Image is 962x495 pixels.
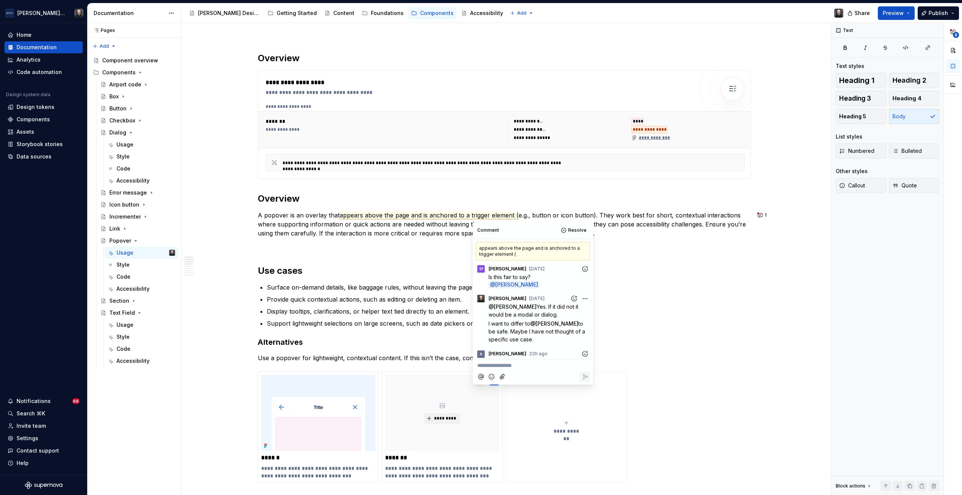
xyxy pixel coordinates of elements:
button: Add emoji [487,372,497,382]
span: @ [489,303,537,310]
div: Assets [17,128,34,136]
img: Teunis Vorsteveld [169,250,175,256]
div: [PERSON_NAME] Airlines [17,9,65,17]
button: Notifications66 [5,395,83,407]
span: [PERSON_NAME] [489,266,526,272]
a: Storybook stories [5,138,83,150]
div: Other styles [836,168,868,175]
div: Settings [17,435,38,442]
button: Contact support [5,445,83,457]
span: Heading 3 [839,95,871,102]
div: Pages [90,27,115,33]
a: UsageTeunis Vorsteveld [104,247,178,259]
div: Notifications [17,397,51,405]
div: Component overview [102,57,158,64]
button: Reply [580,372,590,382]
div: Accessibility [116,357,150,365]
span: appears above the page and is anchored to a trigger element ( [340,211,519,219]
div: Comment [477,227,499,233]
span: [PERSON_NAME] [535,320,578,327]
div: Search ⌘K [17,410,45,417]
button: Preview [878,6,915,20]
div: List styles [836,133,862,140]
a: Style [104,331,178,343]
button: Attach files [498,372,508,382]
span: Preview [883,9,904,17]
div: Dialog [109,129,126,136]
button: Quote [889,178,939,193]
span: @ [530,320,578,327]
div: Documentation [94,9,165,17]
span: Bulleted [892,147,922,155]
span: [PERSON_NAME] [494,303,537,310]
div: Components [90,66,178,78]
a: Usage [104,139,178,151]
a: Code automation [5,66,83,78]
div: Style [116,153,130,160]
div: Section [109,297,129,305]
h2: Overview [258,193,751,205]
a: Icon button [97,199,178,211]
div: Documentation [17,44,57,51]
div: Components [102,69,136,76]
span: Is this fair to say? [489,274,531,280]
div: Link [109,225,120,232]
button: [PERSON_NAME] AirlinesTeunis Vorsteveld [2,5,86,21]
span: Yes. If it did not it would be a modal or dialog. [489,303,580,318]
div: Accessibility [116,177,150,184]
a: Components [5,113,83,125]
button: Heading 2 [889,73,939,88]
strong: Use cases [258,265,303,276]
button: Add reaction [580,264,590,274]
button: Heading 1 [836,73,886,88]
span: Publish [929,9,948,17]
svg: Supernova Logo [25,481,62,489]
span: 66 [72,398,80,404]
span: Share [855,9,870,17]
p: A popover is an overlay that e.g., button or icon button). They work best for short, contextual i... [258,211,751,238]
div: Design system data [6,92,50,98]
a: Style [104,259,178,271]
button: Heading 5 [836,109,886,124]
button: More [580,293,590,303]
span: this is one of those components that i classify as "lazy" in that its usually added when people d... [489,359,589,420]
div: Storybook stories [17,140,63,148]
div: Content [333,9,354,17]
div: Text Field [109,309,135,317]
button: 1 [755,210,770,220]
img: f0306bc8-3074-41fb-b11c-7d2e8671d5eb.png [5,9,14,18]
div: Checkbox [109,117,135,124]
a: Data sources [5,151,83,163]
div: Accessibility [470,9,503,17]
a: Code [104,271,178,283]
div: Code [116,273,130,281]
span: to be safe. Maybe I have not thought of a specific use case. [489,320,587,343]
a: Box [97,91,178,103]
div: A [480,351,482,357]
button: Bulleted [889,143,939,158]
div: Data sources [17,153,51,160]
button: Share [844,6,875,20]
a: Section [97,295,178,307]
button: Publish [918,6,959,20]
div: Incrementer [109,213,141,220]
h3: Alternatives [258,337,751,347]
span: I want to differ to [489,320,530,327]
a: Component overview [90,54,178,66]
img: 7800ffe3-7d75-42ce-825b-c3fbd1cb81ba.png [261,375,375,451]
p: Surface on-demand details, like baggage rules, without leaving the page. [267,283,751,292]
button: Help [5,457,83,469]
a: Button [97,103,178,115]
a: Code [104,343,178,355]
a: Settings [5,432,83,444]
a: Accessibility [104,355,178,367]
a: Accessibility [104,175,178,187]
div: Foundations [371,9,404,17]
a: Style [104,151,178,163]
div: appears above the page and is anchored to a trigger element ( [476,242,590,261]
a: Components [408,7,457,19]
div: Usage [116,321,133,329]
span: Heading 5 [839,113,866,120]
a: Home [5,29,83,41]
